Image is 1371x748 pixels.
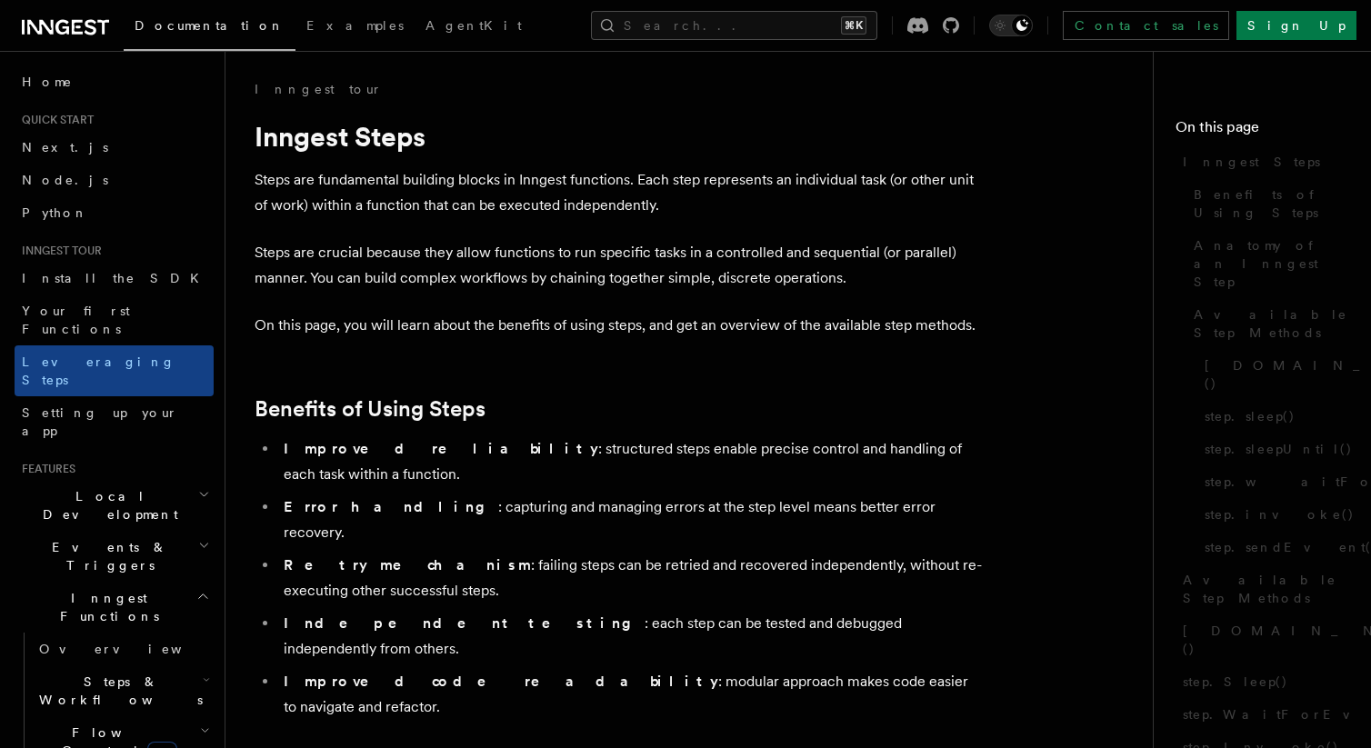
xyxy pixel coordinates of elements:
span: Leveraging Steps [22,354,175,387]
a: Home [15,65,214,98]
a: Node.js [15,164,214,196]
a: Setting up your app [15,396,214,447]
span: step.sleepUntil() [1205,440,1353,458]
a: Install the SDK [15,262,214,294]
a: Sign Up [1236,11,1356,40]
span: Python [22,205,88,220]
span: Examples [306,18,404,33]
strong: Improved reliability [284,440,598,457]
span: Anatomy of an Inngest Step [1194,236,1349,291]
a: step.sleepUntil() [1197,433,1349,465]
a: step.WaitForEvent() [1176,698,1349,731]
strong: Independent testing [284,614,645,632]
a: Examples [295,5,415,49]
strong: Retry mechanism [284,556,531,573]
span: Inngest Functions [15,589,196,625]
li: : capturing and managing errors at the step level means better error recovery. [278,494,982,545]
li: : modular approach makes code easier to navigate and refactor. [278,669,982,720]
span: Overview [39,642,226,656]
a: Benefits of Using Steps [255,396,485,422]
button: Search...⌘K [591,11,877,40]
a: step.Sleep() [1176,665,1349,698]
a: step.sleep() [1197,400,1349,433]
a: Inngest tour [255,80,382,98]
p: Steps are crucial because they allow functions to run specific tasks in a controlled and sequenti... [255,240,982,291]
span: step.sleep() [1205,407,1296,425]
span: Local Development [15,487,198,524]
li: : failing steps can be retried and recovered independently, without re-executing other successful... [278,553,982,603]
span: Inngest tour [15,244,102,258]
span: Install the SDK [22,271,210,285]
span: Node.js [22,173,108,187]
kbd: ⌘K [841,16,866,35]
a: [DOMAIN_NAME]() [1176,614,1349,665]
span: Home [22,73,73,91]
a: Next.js [15,131,214,164]
button: Steps & Workflows [32,665,214,716]
a: step.waitForEvent() [1197,465,1349,498]
span: Features [15,462,75,476]
h4: On this page [1176,116,1349,145]
a: Anatomy of an Inngest Step [1186,229,1349,298]
a: Your first Functions [15,294,214,345]
span: Events & Triggers [15,538,198,574]
p: Steps are fundamental building blocks in Inngest functions. Each step represents an individual ta... [255,167,982,218]
span: Available Step Methods [1194,305,1349,342]
a: Contact sales [1063,11,1229,40]
p: On this page, you will learn about the benefits of using steps, and get an overview of the availa... [255,313,982,338]
strong: Improved code readability [284,673,718,690]
button: Events & Triggers [15,531,214,582]
h1: Inngest Steps [255,120,982,153]
a: Benefits of Using Steps [1186,178,1349,229]
a: Available Step Methods [1176,563,1349,614]
span: Setting up your app [22,405,178,438]
a: step.sendEvent() [1197,531,1349,563]
span: Benefits of Using Steps [1194,185,1349,222]
span: Available Step Methods [1183,571,1349,607]
a: Inngest Steps [1176,145,1349,178]
span: Steps & Workflows [32,673,203,709]
a: Python [15,196,214,229]
span: Documentation [135,18,285,33]
a: Documentation [124,5,295,51]
a: step.invoke() [1197,498,1349,531]
a: Overview [32,633,214,665]
button: Local Development [15,480,214,531]
a: AgentKit [415,5,533,49]
li: : structured steps enable precise control and handling of each task within a function. [278,436,982,487]
strong: Error handling [284,498,498,515]
button: Inngest Functions [15,582,214,633]
span: AgentKit [425,18,522,33]
button: Toggle dark mode [989,15,1033,36]
span: Inngest Steps [1183,153,1320,171]
li: : each step can be tested and debugged independently from others. [278,611,982,662]
span: step.Sleep() [1183,673,1288,691]
span: Quick start [15,113,94,127]
a: Available Step Methods [1186,298,1349,349]
span: Your first Functions [22,304,130,336]
a: [DOMAIN_NAME]() [1197,349,1349,400]
span: step.invoke() [1205,505,1355,524]
a: Leveraging Steps [15,345,214,396]
span: Next.js [22,140,108,155]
